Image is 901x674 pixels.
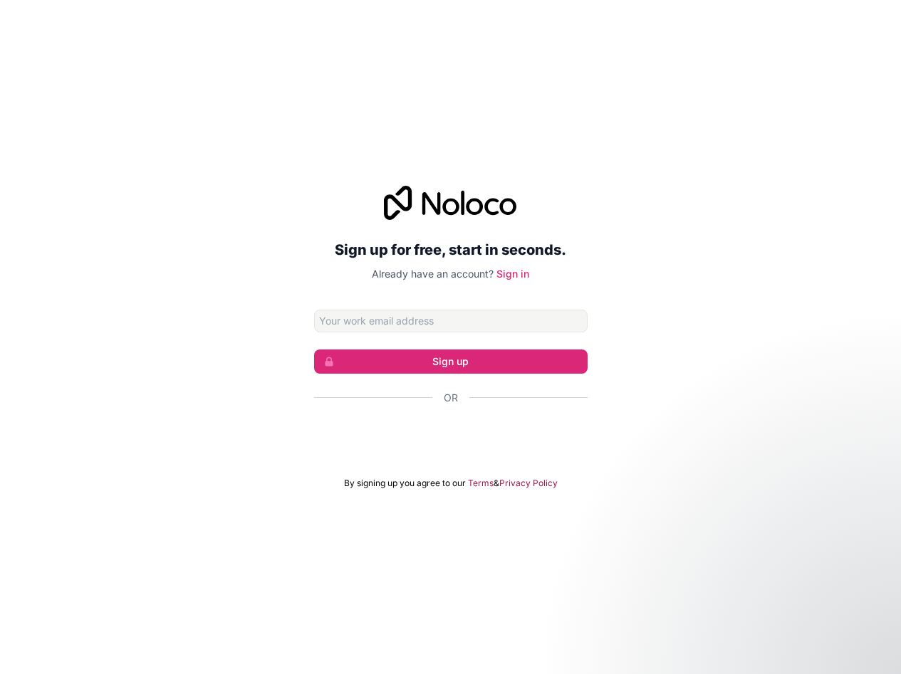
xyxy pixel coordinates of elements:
[499,478,558,489] a: Privacy Policy
[314,310,588,332] input: Email address
[468,478,494,489] a: Terms
[307,421,595,452] iframe: Sign in with Google Button
[496,268,529,280] a: Sign in
[314,237,588,263] h2: Sign up for free, start in seconds.
[494,478,499,489] span: &
[344,478,466,489] span: By signing up you agree to our
[372,268,494,280] span: Already have an account?
[314,349,588,374] button: Sign up
[444,391,458,405] span: Or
